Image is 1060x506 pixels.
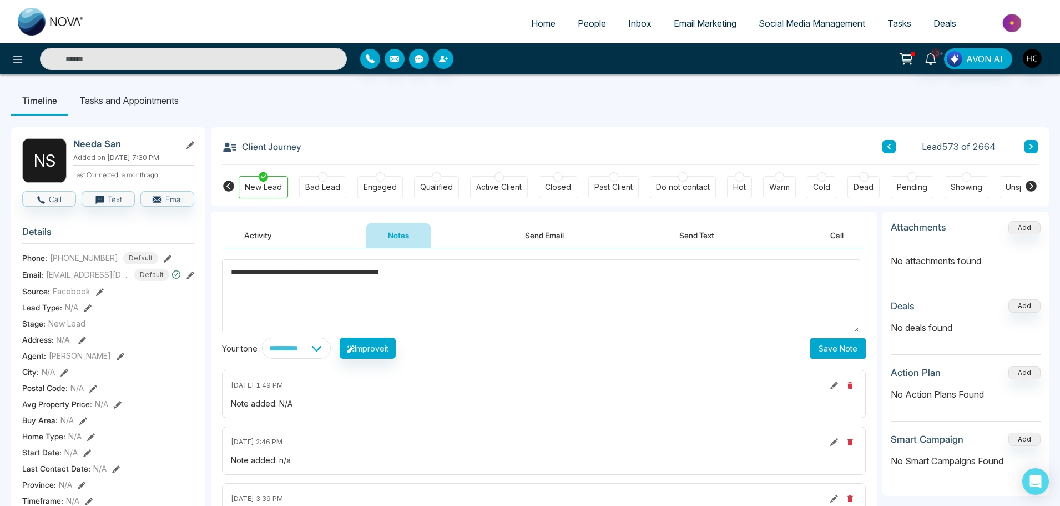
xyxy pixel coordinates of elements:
[917,48,944,68] a: 10+
[59,479,72,490] span: N/A
[628,18,652,29] span: Inbox
[50,252,118,264] span: [PHONE_NUMBER]
[22,463,90,474] span: Last Contact Date :
[22,414,58,426] span: Buy Area :
[887,18,911,29] span: Tasks
[22,285,50,297] span: Source:
[22,252,47,264] span: Phone:
[245,182,282,193] div: New Lead
[366,223,431,248] button: Notes
[476,182,522,193] div: Active Client
[48,318,85,329] span: New Lead
[68,86,190,116] li: Tasks and Appointments
[22,334,70,345] span: Address:
[73,153,194,163] p: Added on [DATE] 7:30 PM
[1008,221,1041,234] button: Add
[73,138,176,149] h2: Needa San
[520,13,567,34] a: Home
[222,138,301,155] h3: Client Journey
[134,269,169,281] span: Default
[656,182,710,193] div: Do not contact
[364,182,397,193] div: Engaged
[231,494,283,504] span: [DATE] 3:39 PM
[1008,299,1041,313] button: Add
[22,226,194,243] h3: Details
[1023,49,1042,68] img: User Avatar
[56,335,70,344] span: N/A
[22,350,46,362] span: Agent:
[64,447,78,458] span: N/A
[420,182,453,193] div: Qualified
[891,321,1041,334] p: No deals found
[1008,366,1041,379] button: Add
[46,269,129,280] span: [EMAIL_ADDRESS][DOMAIN_NAME]
[231,380,283,390] span: [DATE] 1:49 PM
[49,350,111,362] span: [PERSON_NAME]
[947,51,962,67] img: Lead Flow
[891,246,1041,268] p: No attachments found
[95,398,108,410] span: N/A
[663,13,748,34] a: Email Marketing
[68,430,82,442] span: N/A
[22,138,67,183] div: N S
[22,191,76,207] button: Call
[1008,433,1041,446] button: Add
[22,479,56,490] span: Province :
[808,223,866,248] button: Call
[22,269,43,280] span: Email:
[876,13,922,34] a: Tasks
[22,398,92,410] span: Avg Property Price :
[931,48,941,58] span: 10+
[22,447,62,458] span: Start Date :
[891,367,941,378] h3: Action Plan
[82,191,135,207] button: Text
[810,338,866,359] button: Save Note
[769,182,790,193] div: Warm
[933,18,956,29] span: Deals
[973,11,1053,36] img: Market-place.gif
[657,223,736,248] button: Send Text
[891,300,915,312] h3: Deals
[22,318,46,329] span: Stage:
[733,182,746,193] div: Hot
[1008,222,1041,232] span: Add
[60,414,74,426] span: N/A
[944,48,1012,69] button: AVON AI
[70,382,84,394] span: N/A
[231,398,857,409] div: Note added: N/A
[922,13,967,34] a: Deals
[22,382,68,394] span: Postal Code :
[594,182,633,193] div: Past Client
[1006,182,1050,193] div: Unspecified
[891,434,963,445] h3: Smart Campaign
[93,463,107,474] span: N/A
[22,302,62,313] span: Lead Type:
[578,18,606,29] span: People
[951,182,982,193] div: Showing
[11,86,68,116] li: Timeline
[53,285,90,297] span: Facebook
[617,13,663,34] a: Inbox
[140,191,194,207] button: Email
[674,18,736,29] span: Email Marketing
[222,223,294,248] button: Activity
[231,454,857,466] div: Note added: n/a
[1022,468,1049,495] div: Open Intercom Messenger
[123,252,158,264] span: Default
[531,18,556,29] span: Home
[22,430,65,442] span: Home Type :
[748,13,876,34] a: Social Media Management
[231,437,282,447] span: [DATE] 2:46 PM
[966,52,1003,66] span: AVON AI
[897,182,927,193] div: Pending
[567,13,617,34] a: People
[73,168,194,180] p: Last Connected: a month ago
[759,18,865,29] span: Social Media Management
[503,223,586,248] button: Send Email
[854,182,874,193] div: Dead
[22,366,39,378] span: City :
[65,302,78,313] span: N/A
[891,222,946,233] h3: Attachments
[545,182,571,193] div: Closed
[891,388,1041,401] p: No Action Plans Found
